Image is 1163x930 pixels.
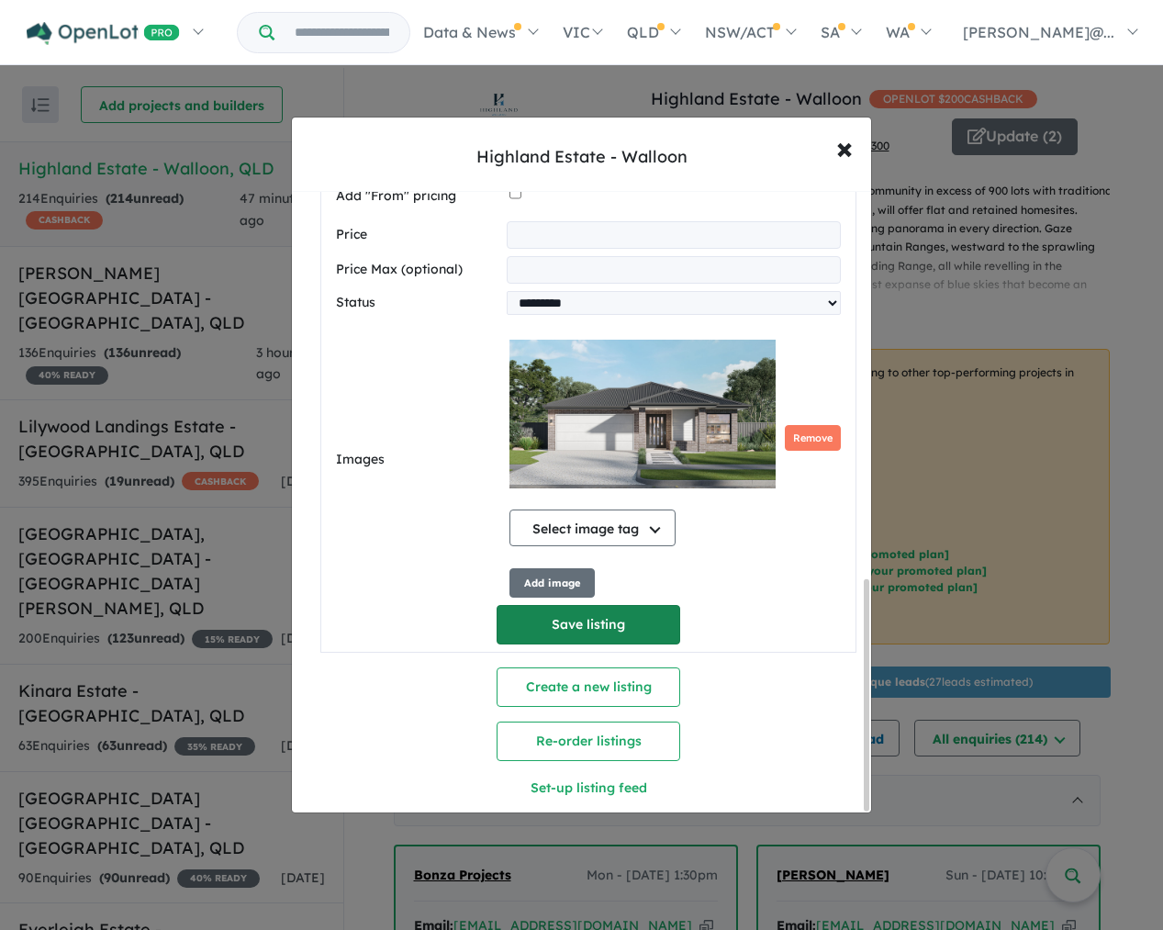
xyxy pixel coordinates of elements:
[836,128,853,167] span: ×
[278,13,406,52] input: Try estate name, suburb, builder or developer
[497,722,680,761] button: Re-order listings
[785,425,841,452] button: Remove
[336,449,502,471] label: Images
[963,23,1114,41] span: [PERSON_NAME]@...
[336,224,500,246] label: Price
[509,568,595,599] button: Add image
[497,605,680,644] button: Save listing
[454,768,722,808] button: Set-up listing feed
[336,185,502,207] label: Add "From" pricing
[509,510,676,546] button: Select image tag
[336,292,500,314] label: Status
[509,322,777,506] img: 9k=
[476,145,688,169] div: Highland Estate - Walloon
[27,22,180,45] img: Openlot PRO Logo White
[336,259,500,281] label: Price Max (optional)
[497,667,680,707] button: Create a new listing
